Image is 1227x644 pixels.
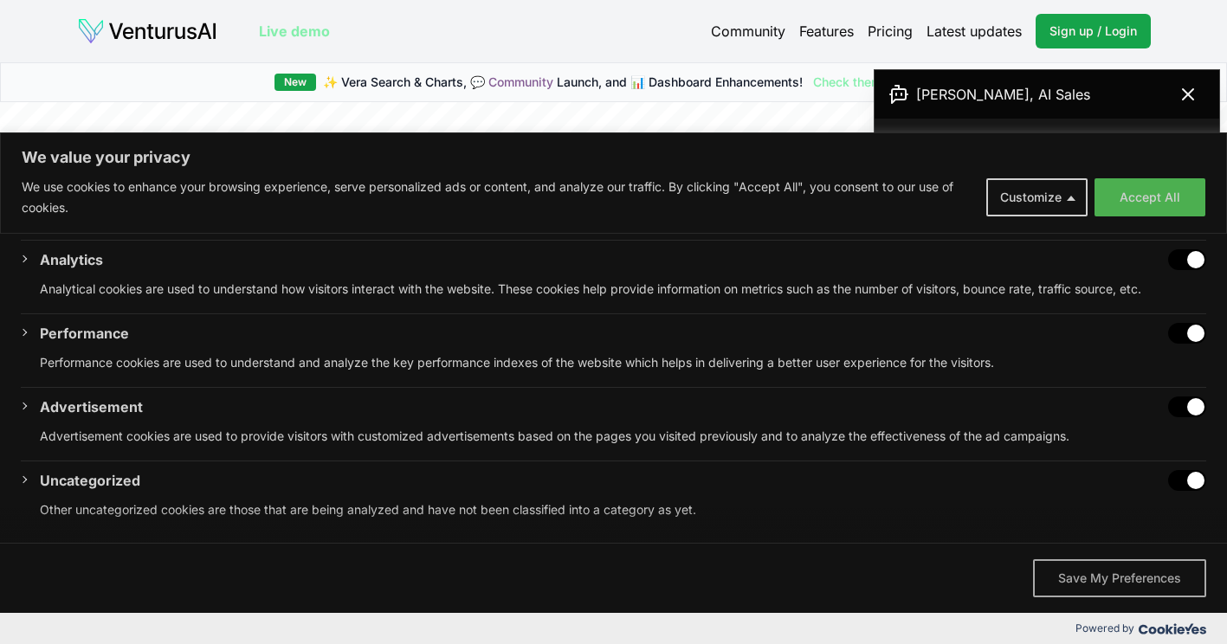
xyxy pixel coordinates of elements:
p: We use cookies to enhance your browsing experience, serve personalized ads or content, and analyz... [22,177,973,218]
p: Other uncategorized cookies are those that are being analyzed and have not been classified into a... [40,499,1206,520]
p: Advertisement cookies are used to provide visitors with customized advertisements based on the pa... [40,426,1206,447]
button: Accept All [1095,178,1205,216]
input: Disable Performance [1168,323,1206,344]
p: Performance cookies are used to understand and analyze the key performance indexes of the website... [40,352,1206,373]
a: Features [799,21,854,42]
span: ✨ Vera Search & Charts, 💬 Launch, and 📊 Dashboard Enhancements! [323,74,803,91]
a: Check them out here [813,74,953,91]
button: Performance [40,323,129,344]
span: Sign up / Login [1049,23,1137,40]
button: Advertisement [40,396,143,417]
a: Sign up / Login [1036,14,1151,48]
input: Disable Uncategorized [1168,470,1206,491]
button: Customize [986,178,1088,216]
div: New [274,74,316,91]
span: VenturusAI [892,129,954,146]
img: logo [77,17,217,45]
p: Analytical cookies are used to understand how visitors interact with the website. These cookies h... [40,279,1206,299]
button: Uncategorized [40,470,140,491]
input: Disable Analytics [1168,249,1206,270]
img: Cookieyes logo [1139,623,1206,634]
a: Latest updates [927,21,1022,42]
input: Disable Advertisement [1168,396,1206,417]
a: Community [488,74,553,89]
p: We value your privacy [22,147,1205,168]
span: [PERSON_NAME], AI Sales [916,84,1090,105]
a: Community [711,21,785,42]
a: Pricing [868,21,913,42]
button: Analytics [40,249,103,270]
a: Live demo [259,21,330,42]
button: Save My Preferences [1033,559,1206,597]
